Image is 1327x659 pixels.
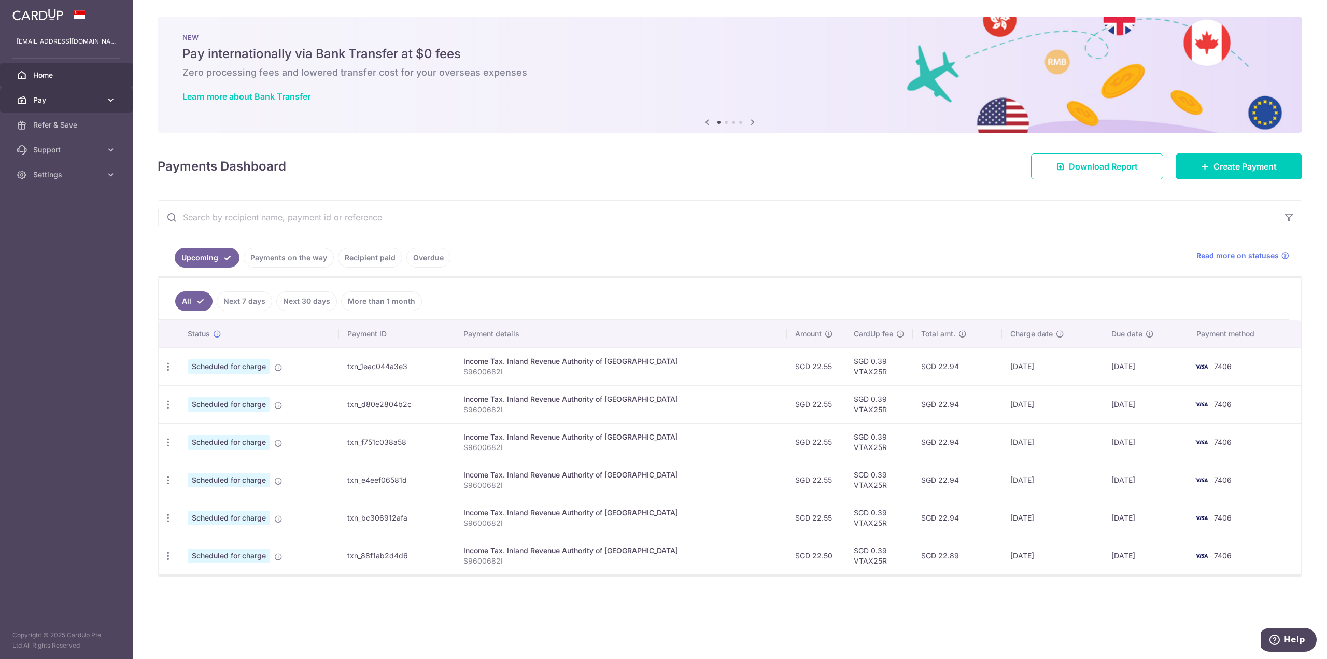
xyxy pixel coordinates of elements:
h6: Zero processing fees and lowered transfer cost for your overseas expenses [182,66,1277,79]
td: [DATE] [1103,385,1188,423]
img: Bank Card [1191,474,1212,486]
td: [DATE] [1002,537,1103,574]
h5: Pay internationally via Bank Transfer at $0 fees [182,46,1277,62]
td: SGD 22.55 [787,347,845,385]
span: 7406 [1214,551,1232,560]
td: SGD 22.94 [913,385,1002,423]
span: Scheduled for charge [188,473,270,487]
div: Income Tax. Inland Revenue Authority of [GEOGRAPHIC_DATA] [463,432,779,442]
td: SGD 22.94 [913,423,1002,461]
img: Bank Card [1191,360,1212,373]
img: Bank transfer banner [158,17,1302,133]
td: SGD 22.55 [787,385,845,423]
td: [DATE] [1002,461,1103,499]
span: Scheduled for charge [188,359,270,374]
p: NEW [182,33,1277,41]
span: 7406 [1214,475,1232,484]
td: txn_d80e2804b2c [339,385,455,423]
h4: Payments Dashboard [158,157,286,176]
td: SGD 22.55 [787,499,845,537]
span: Scheduled for charge [188,397,270,412]
span: Refer & Save [33,120,102,130]
span: Scheduled for charge [188,511,270,525]
td: SGD 22.94 [913,461,1002,499]
input: Search by recipient name, payment id or reference [158,201,1277,234]
p: S9600682I [463,556,779,566]
a: Download Report [1031,153,1163,179]
a: More than 1 month [341,291,422,311]
img: Bank Card [1191,512,1212,524]
td: txn_bc306912afa [339,499,455,537]
span: Download Report [1069,160,1138,173]
th: Payment method [1188,320,1301,347]
img: Bank Card [1191,550,1212,562]
span: Settings [33,170,102,180]
th: Payment ID [339,320,455,347]
div: Income Tax. Inland Revenue Authority of [GEOGRAPHIC_DATA] [463,394,779,404]
th: Payment details [455,320,787,347]
td: txn_e4eef06581d [339,461,455,499]
td: [DATE] [1002,499,1103,537]
td: [DATE] [1002,423,1103,461]
a: Learn more about Bank Transfer [182,91,310,102]
span: Pay [33,95,102,105]
td: SGD 0.39 VTAX25R [845,499,913,537]
span: Create Payment [1213,160,1277,173]
td: [DATE] [1103,347,1188,385]
td: SGD 22.94 [913,499,1002,537]
td: SGD 22.94 [913,347,1002,385]
a: Next 7 days [217,291,272,311]
td: SGD 22.55 [787,423,845,461]
div: Income Tax. Inland Revenue Authority of [GEOGRAPHIC_DATA] [463,470,779,480]
img: Bank Card [1191,436,1212,448]
td: [DATE] [1103,537,1188,574]
a: Payments on the way [244,248,334,268]
td: SGD 22.89 [913,537,1002,574]
span: 7406 [1214,400,1232,409]
div: Income Tax. Inland Revenue Authority of [GEOGRAPHIC_DATA] [463,508,779,518]
td: txn_f751c038a58 [339,423,455,461]
span: 7406 [1214,438,1232,446]
span: 7406 [1214,362,1232,371]
div: Income Tax. Inland Revenue Authority of [GEOGRAPHIC_DATA] [463,545,779,556]
span: Status [188,329,210,339]
td: SGD 0.39 VTAX25R [845,461,913,499]
span: Amount [795,329,822,339]
div: Income Tax. Inland Revenue Authority of [GEOGRAPHIC_DATA] [463,356,779,367]
a: Upcoming [175,248,239,268]
span: Read more on statuses [1196,250,1279,261]
a: Create Payment [1176,153,1302,179]
p: S9600682I [463,442,779,453]
p: S9600682I [463,367,779,377]
a: Recipient paid [338,248,402,268]
p: [EMAIL_ADDRESS][DOMAIN_NAME] [17,36,116,47]
td: txn_1eac044a3e3 [339,347,455,385]
td: [DATE] [1103,423,1188,461]
span: Scheduled for charge [188,549,270,563]
span: Home [33,70,102,80]
td: [DATE] [1103,461,1188,499]
span: Charge date [1010,329,1053,339]
a: All [175,291,213,311]
td: SGD 22.50 [787,537,845,574]
p: S9600682I [463,518,779,528]
p: S9600682I [463,404,779,415]
span: Total amt. [921,329,955,339]
td: SGD 0.39 VTAX25R [845,385,913,423]
span: Due date [1111,329,1142,339]
img: Bank Card [1191,398,1212,411]
td: SGD 0.39 VTAX25R [845,423,913,461]
td: SGD 0.39 VTAX25R [845,537,913,574]
td: [DATE] [1002,385,1103,423]
iframe: Opens a widget where you can find more information [1261,628,1317,654]
span: Support [33,145,102,155]
td: SGD 0.39 VTAX25R [845,347,913,385]
td: [DATE] [1103,499,1188,537]
a: Overdue [406,248,450,268]
td: txn_88f1ab2d4d6 [339,537,455,574]
span: Scheduled for charge [188,435,270,450]
td: [DATE] [1002,347,1103,385]
a: Next 30 days [276,291,337,311]
img: CardUp [12,8,63,21]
